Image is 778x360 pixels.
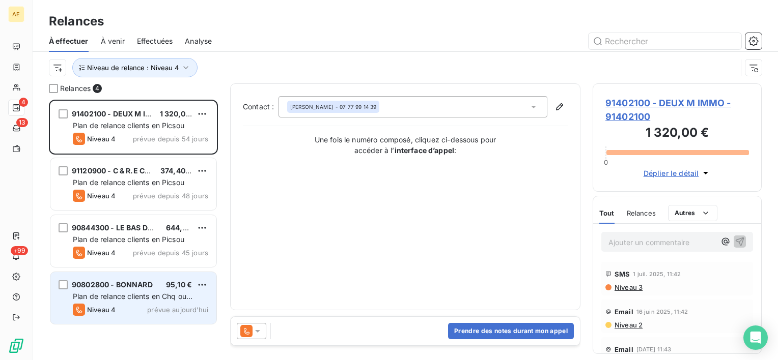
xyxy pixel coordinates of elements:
[644,168,699,178] span: Déplier le détail
[16,118,28,127] span: 13
[448,323,574,339] button: Prendre des notes durant mon appel
[303,134,507,156] p: Une fois le numéro composé, cliquez ci-dessous pour accéder à l’ :
[73,121,184,130] span: Plan de relance clients en Picsou
[93,84,102,93] span: 4
[185,36,212,46] span: Analyse
[395,146,455,155] strong: interface d’appel
[160,166,192,175] span: 374,40 €
[615,308,633,316] span: Email
[87,135,116,143] span: Niveau 4
[87,306,116,314] span: Niveau 4
[72,223,180,232] span: 90844300 - LE BAS DU BOURG
[160,109,198,118] span: 1 320,00 €
[72,166,152,175] span: 91120900 - C & R.E CO.
[166,280,192,289] span: 95,10 €
[243,102,279,112] label: Contact :
[72,280,153,289] span: 90802800 - BONNARD
[137,36,173,46] span: Effectuées
[49,36,89,46] span: À effectuer
[743,325,768,350] div: Open Intercom Messenger
[615,345,633,353] span: Email
[636,346,672,352] span: [DATE] 11:43
[19,98,28,107] span: 4
[49,12,104,31] h3: Relances
[636,309,688,315] span: 16 juin 2025, 11:42
[605,96,749,124] span: 91402100 - DEUX M IMMO - 91402100
[8,338,24,354] img: Logo LeanPay
[87,249,116,257] span: Niveau 4
[604,158,608,166] span: 0
[49,100,218,360] div: grid
[133,135,208,143] span: prévue depuis 54 jours
[166,223,199,232] span: 644,90 €
[615,270,630,278] span: SMS
[60,83,91,94] span: Relances
[73,292,192,311] span: Plan de relance clients en Chq ou Virement
[72,109,164,118] span: 91402100 - DEUX M IMMO
[290,103,334,110] span: [PERSON_NAME]
[133,249,208,257] span: prévue depuis 45 jours
[8,6,24,22] div: AE
[73,178,184,187] span: Plan de relance clients en Picsou
[605,124,749,144] h3: 1 320,00 €
[599,209,615,217] span: Tout
[73,235,184,244] span: Plan de relance clients en Picsou
[133,192,208,200] span: prévue depuis 48 jours
[87,64,179,72] span: Niveau de relance : Niveau 4
[290,103,376,110] div: - 07 77 99 14 39
[11,246,28,255] span: +99
[627,209,656,217] span: Relances
[668,205,717,221] button: Autres
[614,321,643,329] span: Niveau 2
[614,283,643,291] span: Niveau 3
[87,192,116,200] span: Niveau 4
[101,36,125,46] span: À venir
[147,306,208,314] span: prévue aujourd’hui
[633,271,681,277] span: 1 juil. 2025, 11:42
[641,167,714,179] button: Déplier le détail
[72,58,198,77] button: Niveau de relance : Niveau 4
[589,33,741,49] input: Rechercher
